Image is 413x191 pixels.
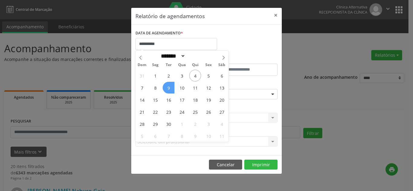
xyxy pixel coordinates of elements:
span: Setembro 20, 2025 [216,94,228,106]
span: Setembro 13, 2025 [216,82,228,94]
button: Close [270,8,282,23]
button: Cancelar [209,160,242,170]
span: Dom [135,63,149,67]
span: Outubro 5, 2025 [136,130,148,142]
span: Setembro 4, 2025 [189,70,201,81]
span: Setembro 26, 2025 [203,106,214,118]
span: Outubro 10, 2025 [203,130,214,142]
span: Outubro 4, 2025 [216,118,228,130]
span: Setembro 2, 2025 [163,70,174,81]
span: Setembro 28, 2025 [136,118,148,130]
span: Setembro 5, 2025 [203,70,214,81]
span: Outubro 6, 2025 [149,130,161,142]
span: Setembro 16, 2025 [163,94,174,106]
span: Setembro 24, 2025 [176,106,188,118]
span: Setembro 21, 2025 [136,106,148,118]
label: DATA DE AGENDAMENTO [135,29,183,38]
span: Sex [202,63,215,67]
span: Outubro 3, 2025 [203,118,214,130]
span: Ter [162,63,175,67]
span: Setembro 15, 2025 [149,94,161,106]
span: Setembro 25, 2025 [189,106,201,118]
span: Setembro 11, 2025 [189,82,201,94]
span: Agosto 31, 2025 [136,70,148,81]
span: Setembro 30, 2025 [163,118,174,130]
span: Setembro 10, 2025 [176,82,188,94]
span: Setembro 23, 2025 [163,106,174,118]
span: Outubro 2, 2025 [189,118,201,130]
span: Setembro 1, 2025 [149,70,161,81]
span: Outubro 7, 2025 [163,130,174,142]
span: Setembro 8, 2025 [149,82,161,94]
h5: Relatório de agendamentos [135,12,205,20]
span: Setembro 3, 2025 [176,70,188,81]
button: Imprimir [244,160,278,170]
span: Setembro 29, 2025 [149,118,161,130]
span: Setembro 12, 2025 [203,82,214,94]
span: Setembro 7, 2025 [136,82,148,94]
span: Outubro 8, 2025 [176,130,188,142]
span: Outubro 9, 2025 [189,130,201,142]
select: Month [159,53,185,59]
label: ATÉ [208,54,278,64]
span: Seg [149,63,162,67]
span: Setembro 17, 2025 [176,94,188,106]
span: Setembro 27, 2025 [216,106,228,118]
span: Setembro 6, 2025 [216,70,228,81]
span: Outubro 1, 2025 [176,118,188,130]
span: Setembro 9, 2025 [163,82,174,94]
span: Sáb [215,63,229,67]
span: Qui [189,63,202,67]
span: Qua [175,63,189,67]
span: Setembro 22, 2025 [149,106,161,118]
span: Outubro 11, 2025 [216,130,228,142]
span: Setembro 18, 2025 [189,94,201,106]
span: Setembro 19, 2025 [203,94,214,106]
span: Setembro 14, 2025 [136,94,148,106]
input: Year [185,53,205,59]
